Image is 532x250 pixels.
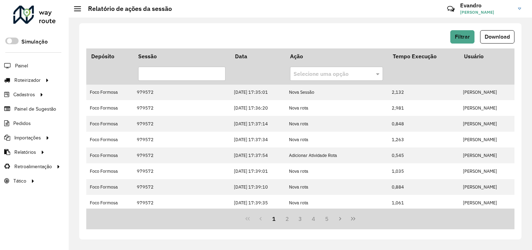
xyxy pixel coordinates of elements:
td: 0,884 [388,179,459,195]
td: Nova rota [285,163,388,179]
button: Filtrar [450,30,474,44]
th: Depósito [86,49,133,64]
td: [DATE] 17:36:20 [230,100,285,116]
span: Pedidos [13,120,31,127]
button: 2 [281,212,294,225]
td: [DATE] 17:37:34 [230,132,285,147]
td: [PERSON_NAME] [459,132,514,147]
td: 979572 [133,84,230,100]
span: Tático [13,177,26,185]
button: 1 [267,212,281,225]
td: 979572 [133,147,230,163]
span: Cadastros [13,91,35,98]
td: 2,132 [388,84,459,100]
td: Nova Sessão [285,84,388,100]
td: [PERSON_NAME] [459,147,514,163]
td: [DATE] 17:37:54 [230,147,285,163]
th: Tempo Execução [388,49,459,64]
h2: Relatório de ações da sessão [81,5,172,13]
td: 1,061 [388,195,459,211]
td: 979572 [133,100,230,116]
span: Importações [14,134,41,142]
span: Download [485,34,510,40]
button: Next Page [334,212,347,225]
label: Simulação [21,38,48,46]
td: [DATE] 17:39:35 [230,195,285,211]
td: 979572 [133,195,230,211]
span: Roteirizador [14,77,41,84]
span: [PERSON_NAME] [460,9,513,15]
td: 979572 [133,163,230,179]
span: Filtrar [455,34,470,40]
td: 2,981 [388,100,459,116]
td: Foco Formosa [86,195,133,211]
td: Foco Formosa [86,116,133,132]
td: Foco Formosa [86,132,133,147]
th: Usuário [459,49,514,64]
td: [PERSON_NAME] [459,84,514,100]
td: [DATE] 17:35:01 [230,84,285,100]
td: 1,263 [388,132,459,147]
td: 979572 [133,116,230,132]
td: 1,035 [388,163,459,179]
h3: Evandro [460,2,513,9]
td: [PERSON_NAME] [459,179,514,195]
span: Relatórios [14,149,36,156]
span: Painel [15,62,28,70]
a: Contato Rápido [443,1,458,17]
td: 0,848 [388,116,459,132]
td: [DATE] 17:37:14 [230,116,285,132]
button: Download [480,30,514,44]
th: Data [230,49,285,64]
td: [PERSON_NAME] [459,195,514,211]
button: 4 [307,212,320,225]
td: [PERSON_NAME] [459,116,514,132]
td: Foco Formosa [86,147,133,163]
button: 3 [294,212,307,225]
td: Foco Formosa [86,100,133,116]
td: Foco Formosa [86,179,133,195]
td: 979572 [133,179,230,195]
td: Nova rota [285,116,388,132]
td: [PERSON_NAME] [459,163,514,179]
td: 979572 [133,132,230,147]
td: [DATE] 17:39:01 [230,163,285,179]
td: Nova rota [285,132,388,147]
td: Adicionar Atividade Rota [285,147,388,163]
span: Retroalimentação [14,163,52,170]
td: Foco Formosa [86,84,133,100]
span: Painel de Sugestão [14,105,56,113]
td: [PERSON_NAME] [459,100,514,116]
td: 0,545 [388,147,459,163]
td: Nova rota [285,100,388,116]
button: Last Page [346,212,360,225]
td: Foco Formosa [86,163,133,179]
td: Nova rota [285,195,388,211]
th: Sessão [133,49,230,64]
th: Ação [285,49,388,64]
td: Nova rota [285,179,388,195]
td: [DATE] 17:39:10 [230,179,285,195]
button: 5 [320,212,334,225]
